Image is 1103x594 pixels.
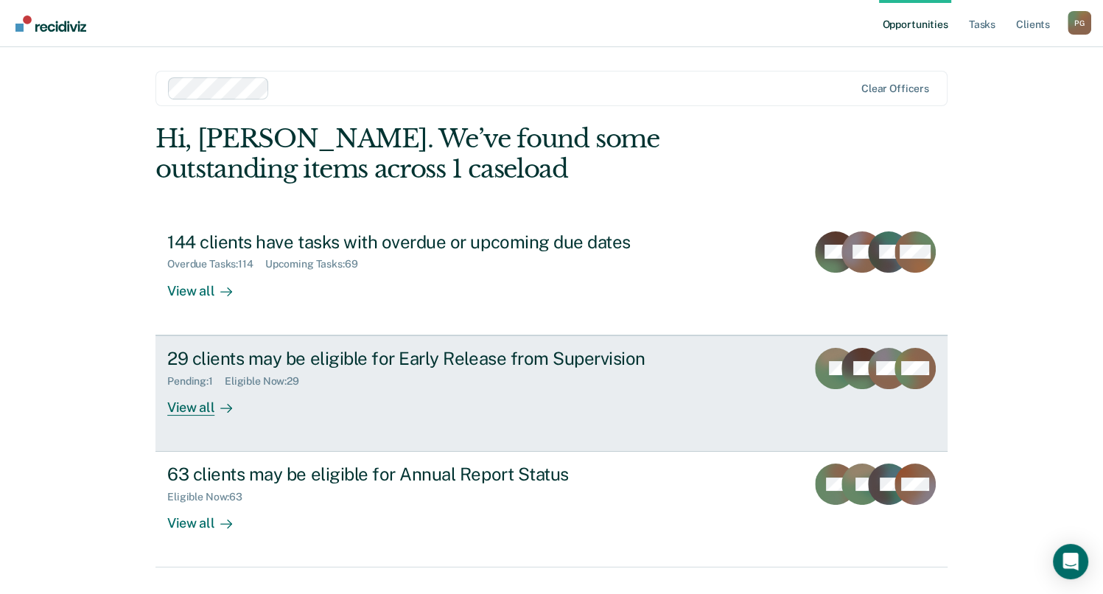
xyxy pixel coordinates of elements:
[155,220,948,335] a: 144 clients have tasks with overdue or upcoming due datesOverdue Tasks:114Upcoming Tasks:69View all
[167,491,254,503] div: Eligible Now : 63
[167,503,250,532] div: View all
[265,258,370,270] div: Upcoming Tasks : 69
[167,348,684,369] div: 29 clients may be eligible for Early Release from Supervision
[15,15,86,32] img: Recidiviz
[155,452,948,567] a: 63 clients may be eligible for Annual Report StatusEligible Now:63View all
[167,258,265,270] div: Overdue Tasks : 114
[155,124,789,184] div: Hi, [PERSON_NAME]. We’ve found some outstanding items across 1 caseload
[225,375,311,388] div: Eligible Now : 29
[1068,11,1091,35] div: P G
[167,464,684,485] div: 63 clients may be eligible for Annual Report Status
[167,375,225,388] div: Pending : 1
[861,83,929,95] div: Clear officers
[1053,544,1088,579] div: Open Intercom Messenger
[167,387,250,416] div: View all
[1068,11,1091,35] button: Profile dropdown button
[167,231,684,253] div: 144 clients have tasks with overdue or upcoming due dates
[167,270,250,299] div: View all
[155,335,948,452] a: 29 clients may be eligible for Early Release from SupervisionPending:1Eligible Now:29View all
